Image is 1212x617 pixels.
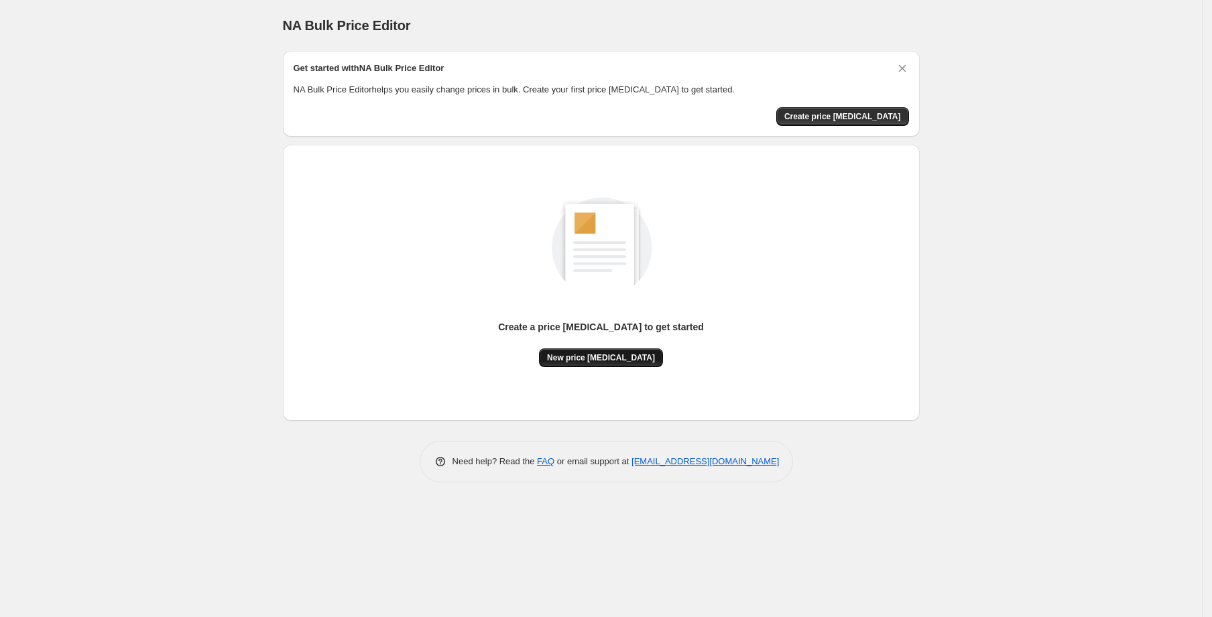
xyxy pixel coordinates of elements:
span: NA Bulk Price Editor [283,18,411,33]
button: New price [MEDICAL_DATA] [539,348,663,367]
span: Create price [MEDICAL_DATA] [784,111,901,122]
h2: Get started with NA Bulk Price Editor [294,62,444,75]
span: Need help? Read the [452,456,538,466]
span: or email support at [554,456,631,466]
a: [EMAIL_ADDRESS][DOMAIN_NAME] [631,456,779,466]
p: Create a price [MEDICAL_DATA] to get started [498,320,704,334]
button: Create price change job [776,107,909,126]
button: Dismiss card [896,62,909,75]
p: NA Bulk Price Editor helps you easily change prices in bulk. Create your first price [MEDICAL_DAT... [294,83,909,96]
a: FAQ [537,456,554,466]
span: New price [MEDICAL_DATA] [547,352,655,363]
